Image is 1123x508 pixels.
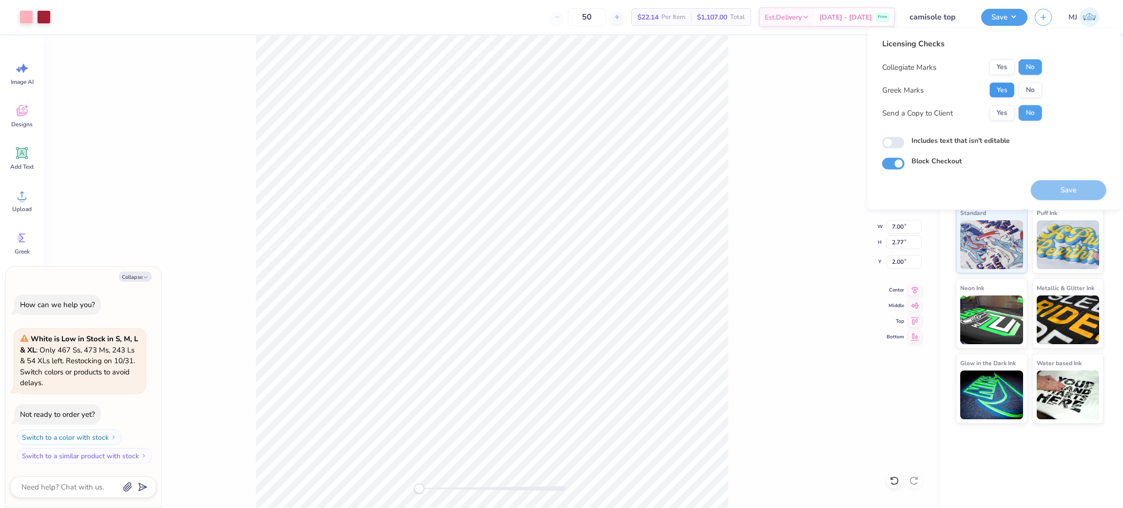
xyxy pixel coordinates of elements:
span: Top [887,317,904,325]
span: Standard [960,208,986,218]
span: Designs [11,120,33,128]
div: Collegiate Marks [882,61,936,73]
button: No [1019,105,1042,121]
span: $1,107.00 [697,12,727,22]
span: Neon Ink [960,283,984,293]
button: Collapse [119,272,152,282]
span: Puff Ink [1037,208,1057,218]
img: Mark Joshua Mullasgo [1080,7,1099,27]
span: Per Item [661,12,685,22]
span: Metallic & Glitter Ink [1037,283,1094,293]
strong: White is Low in Stock in S, M, L & XL [20,334,138,355]
input: Untitled Design [902,7,974,27]
div: Greek Marks [882,84,924,96]
img: Switch to a color with stock [111,434,116,440]
span: Bottom [887,333,904,341]
span: Middle [887,302,904,310]
span: : Only 467 Ss, 473 Ms, 243 Ls & 54 XLs left. Restocking on 10/31. Switch colors or products to av... [20,334,138,388]
div: Not ready to order yet? [20,410,95,419]
img: Water based Ink [1037,371,1100,419]
label: Block Checkout [911,156,962,166]
button: Switch to a similar product with stock [17,448,152,464]
button: No [1019,59,1042,75]
span: Add Text [10,163,34,171]
div: How can we help you? [20,300,95,310]
div: Licensing Checks [882,38,1042,50]
span: Upload [12,205,32,213]
img: Metallic & Glitter Ink [1037,295,1100,344]
div: Accessibility label [414,484,424,493]
img: Neon Ink [960,295,1023,344]
img: Standard [960,220,1023,269]
input: – – [568,8,606,26]
span: [DATE] - [DATE] [819,12,872,22]
img: Puff Ink [1037,220,1100,269]
a: MJ [1064,7,1104,27]
img: Switch to a similar product with stock [141,453,147,459]
label: Includes text that isn't editable [911,136,1010,146]
button: Yes [989,59,1015,75]
div: Send a Copy to Client [882,107,953,118]
img: Glow in the Dark Ink [960,371,1023,419]
span: Total [730,12,745,22]
span: Greek [15,248,30,255]
span: $22.14 [638,12,658,22]
span: Est. Delivery [765,12,802,22]
span: MJ [1068,12,1077,23]
span: Glow in the Dark Ink [960,358,1016,368]
span: Image AI [11,78,34,86]
span: Water based Ink [1037,358,1082,368]
span: Center [887,286,904,294]
span: Free [878,14,887,20]
button: Yes [989,82,1015,98]
button: Switch to a color with stock [17,430,122,445]
button: Save [981,9,1027,26]
button: Yes [989,105,1015,121]
button: No [1019,82,1042,98]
